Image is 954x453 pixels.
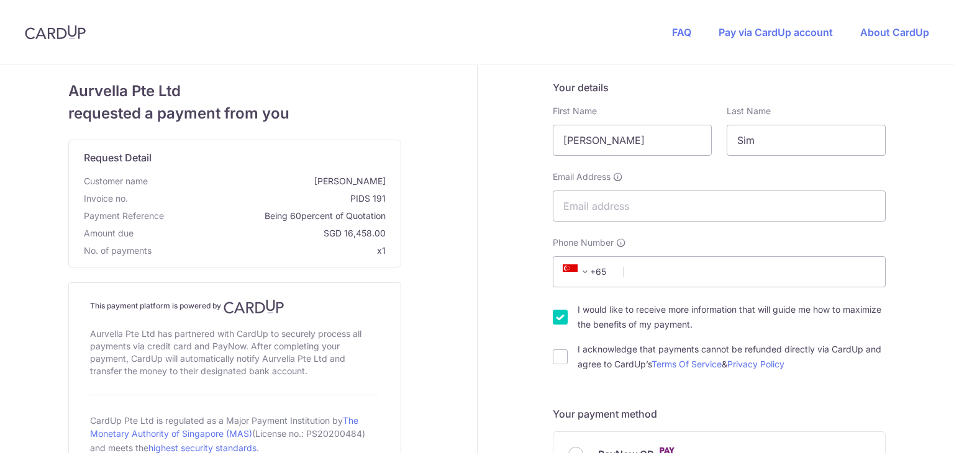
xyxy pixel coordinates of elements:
span: Amount due [84,227,134,240]
img: CardUp [224,299,284,314]
h5: Your details [553,80,886,95]
iframe: Opens a widget where you can find more information [874,416,942,447]
a: Terms Of Service [652,359,722,369]
span: translation missing: en.payment_reference [84,210,164,221]
input: First name [553,125,712,156]
span: translation missing: en.request_detail [84,151,152,164]
h4: This payment platform is powered by [90,299,379,314]
a: Pay via CardUp account [719,26,833,38]
h5: Your payment method [553,406,886,421]
span: [PERSON_NAME] [153,175,386,187]
span: Customer name [84,175,148,187]
label: Last Name [727,105,771,117]
span: +65 [559,264,615,279]
a: Privacy Policy [727,359,784,369]
span: PIDS 191 [133,192,386,205]
span: Email Address [553,171,611,183]
label: I acknowledge that payments cannot be refunded directly via CardUp and agree to CardUp’s & [578,342,886,372]
span: Being 60percent of Quotation [169,210,386,222]
label: I would like to receive more information that will guide me how to maximize the benefits of my pa... [578,302,886,332]
span: Aurvella Pte Ltd [68,80,401,102]
span: +65 [563,264,593,279]
span: Invoice no. [84,192,128,205]
img: CardUp [25,25,86,40]
a: About CardUp [860,26,929,38]
label: First Name [553,105,597,117]
span: SGD 16,458.00 [139,227,386,240]
input: Last name [727,125,886,156]
span: Phone Number [553,236,614,249]
span: No. of payments [84,244,152,257]
span: requested a payment from you [68,102,401,125]
input: Email address [553,191,886,222]
a: FAQ [672,26,691,38]
div: Aurvella Pte Ltd has partnered with CardUp to securely process all payments via credit card and P... [90,325,379,380]
span: x1 [377,245,386,256]
a: highest security standards [148,442,257,453]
